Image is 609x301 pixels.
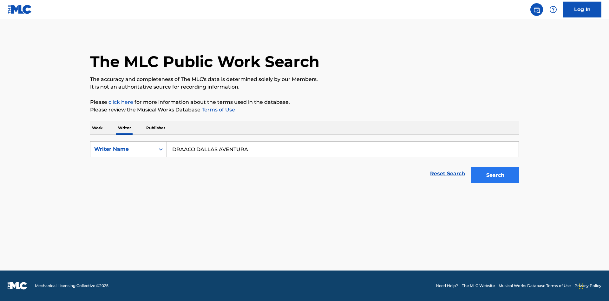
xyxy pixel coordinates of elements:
[427,167,468,181] a: Reset Search
[530,3,543,16] a: Public Search
[577,271,609,301] iframe: Chat Widget
[547,3,560,16] div: Help
[144,121,167,135] p: Publisher
[116,121,133,135] p: Writer
[90,76,519,83] p: The accuracy and completeness of The MLC's data is determined solely by our Members.
[436,283,458,289] a: Need Help?
[35,283,108,289] span: Mechanical Licensing Collective © 2025
[533,6,540,13] img: search
[8,282,27,290] img: logo
[90,141,519,186] form: Search Form
[462,283,495,289] a: The MLC Website
[90,106,519,114] p: Please review the Musical Works Database
[563,2,601,17] a: Log In
[579,277,583,296] div: Drag
[471,167,519,183] button: Search
[90,98,519,106] p: Please for more information about the terms used in the database.
[90,83,519,91] p: It is not an authoritative source for recording information.
[94,145,151,153] div: Writer Name
[90,121,105,135] p: Work
[8,5,32,14] img: MLC Logo
[574,283,601,289] a: Privacy Policy
[200,107,235,113] a: Terms of Use
[499,283,571,289] a: Musical Works Database Terms of Use
[549,6,557,13] img: help
[108,99,133,105] a: click here
[90,52,319,71] h1: The MLC Public Work Search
